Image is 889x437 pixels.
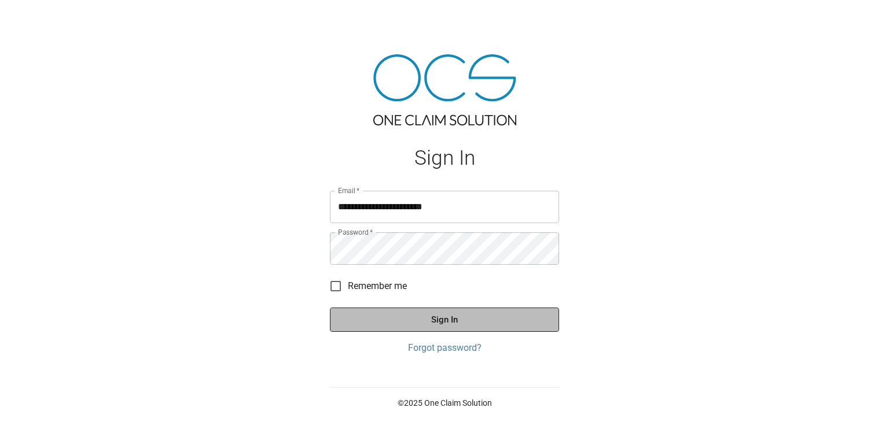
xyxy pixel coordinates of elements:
label: Email [338,186,360,195]
label: Password [338,227,373,237]
h1: Sign In [330,146,559,170]
p: © 2025 One Claim Solution [330,397,559,409]
img: ocs-logo-tra.png [373,54,516,125]
span: Remember me [348,279,407,293]
a: Forgot password? [330,341,559,355]
button: Sign In [330,308,559,332]
img: ocs-logo-white-transparent.png [14,7,60,30]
